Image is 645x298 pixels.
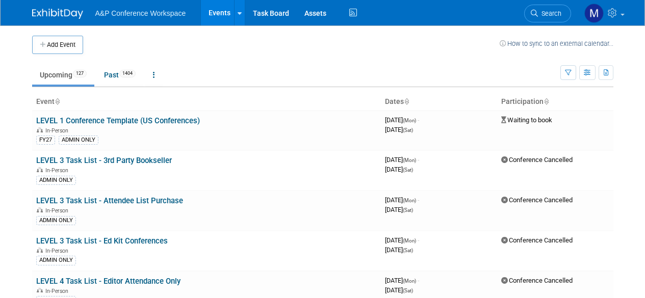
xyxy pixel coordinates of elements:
span: [DATE] [385,236,419,244]
span: In-Person [45,288,71,294]
span: - [418,277,419,284]
span: 127 [73,70,87,77]
img: In-Person Event [37,248,43,253]
span: - [418,196,419,204]
span: [DATE] [385,166,413,173]
a: LEVEL 1 Conference Template (US Conferences) [36,116,200,125]
span: (Mon) [403,118,416,123]
a: LEVEL 3 Task List - 3rd Party Bookseller [36,156,172,165]
span: 1404 [119,70,136,77]
span: [DATE] [385,246,413,254]
span: Conference Cancelled [501,196,573,204]
span: Conference Cancelled [501,277,573,284]
span: (Sat) [403,127,413,133]
span: (Sat) [403,288,413,293]
span: Conference Cancelled [501,236,573,244]
span: [DATE] [385,206,413,213]
span: Waiting to book [501,116,552,124]
span: In-Person [45,248,71,254]
a: Search [524,5,571,22]
img: In-Person Event [37,127,43,132]
a: LEVEL 3 Task List - Attendee List Purchase [36,196,183,205]
div: ADMIN ONLY [36,216,76,225]
span: (Mon) [403,157,416,163]
img: ExhibitDay [32,9,83,19]
span: [DATE] [385,156,419,164]
span: (Sat) [403,207,413,213]
span: In-Person [45,207,71,214]
th: Dates [381,93,497,111]
span: Conference Cancelled [501,156,573,164]
span: A&P Conference Workspace [95,9,186,17]
a: Upcoming127 [32,65,94,85]
span: In-Person [45,127,71,134]
div: ADMIN ONLY [36,256,76,265]
span: - [418,236,419,244]
div: FY27 [36,136,55,145]
span: (Sat) [403,167,413,173]
img: In-Person Event [37,207,43,212]
img: In-Person Event [37,167,43,172]
a: Sort by Participation Type [544,97,549,105]
span: [DATE] [385,126,413,133]
div: ADMIN ONLY [36,176,76,185]
span: (Mon) [403,278,416,284]
a: LEVEL 4 Task List - Editor Attendance Only [36,277,180,286]
span: - [418,156,419,164]
span: (Mon) [403,238,416,243]
span: [DATE] [385,116,419,124]
th: Participation [497,93,613,111]
span: - [418,116,419,124]
button: Add Event [32,36,83,54]
span: In-Person [45,167,71,174]
a: Sort by Start Date [404,97,409,105]
div: ADMIN ONLY [59,136,98,145]
span: [DATE] [385,196,419,204]
a: Sort by Event Name [55,97,60,105]
img: In-Person Event [37,288,43,293]
span: (Sat) [403,248,413,253]
a: Past1404 [96,65,143,85]
th: Event [32,93,381,111]
img: Mark Strong [584,4,604,23]
span: [DATE] [385,277,419,284]
span: (Mon) [403,198,416,203]
span: [DATE] [385,286,413,294]
a: How to sync to an external calendar... [500,40,613,47]
span: Search [538,10,561,17]
a: LEVEL 3 Task List - Ed Kit Conferences [36,236,168,246]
